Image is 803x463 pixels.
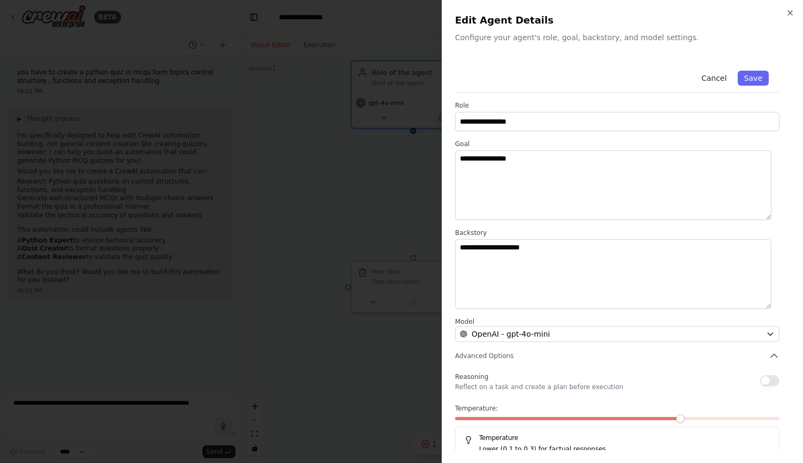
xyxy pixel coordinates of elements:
label: Goal [455,140,779,148]
p: Configure your agent's role, goal, backstory, and model settings. [455,32,790,43]
h2: Edit Agent Details [455,13,790,28]
button: Cancel [695,71,733,86]
button: Save [738,71,769,86]
span: Advanced Options [455,352,513,360]
span: Temperature: [455,404,498,413]
h5: Temperature [464,434,770,442]
label: Role [455,101,779,110]
button: Advanced Options [455,351,779,361]
p: Lower (0.1 to 0.3) for factual responses. [479,444,770,455]
p: Reflect on a task and create a plan before execution [455,383,623,391]
span: Reasoning [455,373,488,381]
label: Backstory [455,229,779,237]
span: OpenAI - gpt-4o-mini [472,329,550,339]
button: OpenAI - gpt-4o-mini [455,326,779,342]
label: Model [455,317,779,326]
